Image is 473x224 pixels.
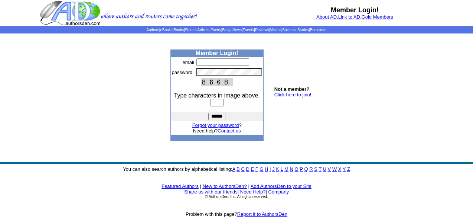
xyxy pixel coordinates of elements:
[347,166,350,172] a: Z
[146,28,159,32] a: Authors
[338,14,360,20] a: Link to AD
[205,195,268,199] font: © AuthorsDen, Inc. All rights reserved.
[193,128,241,134] font: Need help?
[316,14,393,20] font: , ,
[251,183,311,189] a: Add AuthorsDen to your Site
[310,28,327,32] a: Bookstore
[265,166,268,172] a: H
[240,189,266,195] a: Need Help?
[265,189,289,195] font: |
[300,166,303,172] a: P
[232,28,242,32] a: News
[281,166,283,172] a: L
[331,6,379,14] b: Member Login!
[232,166,235,172] a: A
[314,166,317,172] a: S
[237,211,287,217] a: Report it to AuthorsDen
[183,60,194,65] font: email
[184,189,238,195] a: Share us with our friends
[173,28,184,32] a: Books
[146,28,326,32] span: | | | | | | | | | | | |
[328,166,331,172] a: V
[309,166,313,172] a: R
[272,166,275,172] a: J
[186,211,287,217] font: Problem with this page?
[284,166,288,172] a: M
[255,166,258,172] a: F
[343,166,346,172] a: Y
[332,166,337,172] a: W
[362,14,393,20] a: Gold Members
[270,28,281,32] a: Videos
[246,166,249,172] a: D
[255,28,269,32] a: Reviews
[276,166,279,172] a: K
[251,166,254,172] a: E
[248,183,249,189] font: |
[274,86,310,92] b: Not a member?
[201,78,233,86] img: This Is CAPTCHA Image
[268,189,289,195] a: Company
[295,166,299,172] a: O
[270,166,271,172] a: I
[211,28,221,32] a: Poetry
[174,92,260,99] font: Type characters in image above.
[198,28,210,32] a: Articles
[323,166,326,172] a: U
[260,166,263,172] a: G
[185,28,196,32] a: Stories
[162,183,199,189] a: Featured Authors
[196,50,238,56] b: Member Login!
[319,166,322,172] a: T
[172,70,193,75] font: password
[203,183,247,189] a: New to AuthorsDen?
[316,14,337,20] a: About AD
[222,28,231,32] a: Blogs
[238,189,239,195] font: |
[290,166,293,172] a: N
[200,183,201,189] font: |
[241,166,244,172] a: C
[236,166,240,172] a: B
[123,166,350,172] font: You can also search authors by alphabetical listing:
[274,92,311,97] a: Click here to join!
[338,166,342,172] a: X
[192,122,239,128] a: Forgot your password
[304,166,308,172] a: Q
[243,28,254,32] a: Events
[218,128,241,134] a: Contact us
[192,122,242,128] font: ?
[282,28,309,32] a: Success Stories
[160,28,172,32] a: eBooks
